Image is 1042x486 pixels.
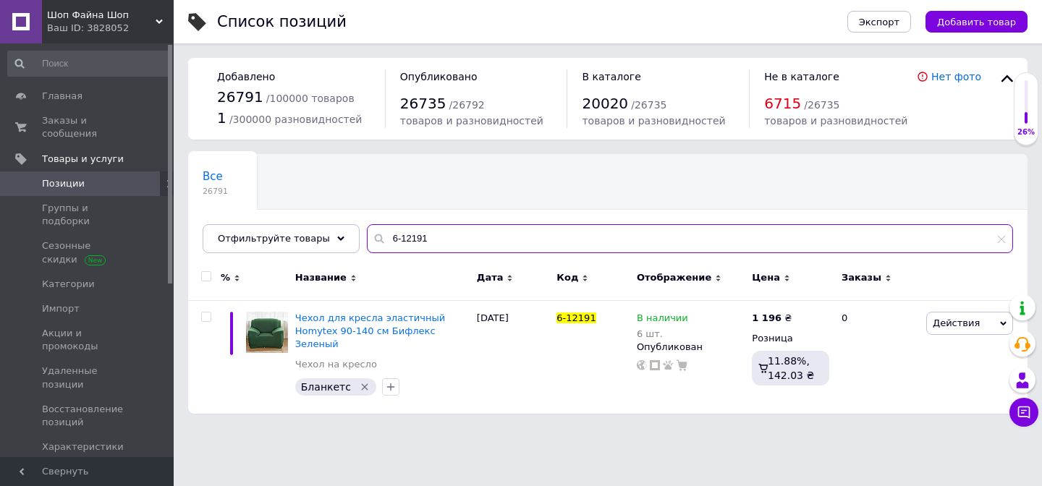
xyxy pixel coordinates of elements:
[217,88,263,106] span: 26791
[582,115,725,127] span: товаров и разновидностей
[764,115,907,127] span: товаров и разновидностей
[400,95,446,112] span: 26735
[229,114,363,125] span: / 300000 разновидностей
[556,312,596,323] span: 6-12191
[295,358,377,371] a: Чехол на кресло
[359,381,370,393] svg: Удалить метку
[217,71,275,82] span: Добавлено
[295,271,347,284] span: Название
[218,233,330,244] span: Отфильтруйте товары
[42,177,85,190] span: Позиции
[42,153,124,166] span: Товары и услуги
[42,278,95,291] span: Категории
[42,403,134,429] span: Восстановление позиций
[295,312,445,349] a: Чехол для кресла эластичный Homytex 90-140 см Бифлекс Зеленый
[367,224,1013,253] input: Поиск по названию позиции, артикулу и поисковым запросам
[752,332,829,345] div: Розница
[804,99,839,111] span: / 26735
[931,71,981,82] a: Нет фото
[637,328,688,339] div: 6 шт.
[449,99,485,111] span: / 26792
[768,355,814,381] span: 11.88%, 142.03 ₴
[42,327,134,353] span: Акции и промокоды
[859,17,899,27] span: Экспорт
[400,71,478,82] span: Опубликовано
[1009,398,1038,427] button: Чат с покупателем
[933,317,980,328] span: Действия
[7,51,171,77] input: Поиск
[400,115,543,127] span: товаров и разновидностей
[246,312,288,354] img: Чехол для кресла эластичный Homytex 90-140 см Бифлекс Зеленый
[42,90,82,103] span: Главная
[842,271,881,284] span: Заказы
[266,93,355,104] span: / 100000 товаров
[221,271,230,284] span: %
[637,312,688,328] span: В наличии
[42,202,134,228] span: Группы и подборки
[925,11,1028,33] button: Добавить товар
[637,271,711,284] span: Отображение
[42,114,134,140] span: Заказы и сообщения
[42,239,134,265] span: Сезонные скидки
[637,341,745,354] div: Опубликован
[631,99,666,111] span: / 26735
[203,186,228,197] span: 26791
[847,11,911,33] button: Экспорт
[764,95,801,112] span: 6715
[582,71,640,82] span: В каталоге
[937,17,1016,27] span: Добавить товар
[473,300,554,414] div: [DATE]
[217,109,226,127] span: 1
[752,312,781,323] b: 1 196
[1015,127,1038,137] div: 26%
[752,312,792,325] div: ₴
[217,14,347,30] div: Список позиций
[301,381,351,393] span: Бланкетс
[477,271,504,284] span: Дата
[752,271,780,284] span: Цена
[42,440,124,453] span: Характеристики
[203,170,223,183] span: Все
[582,95,628,112] span: 20020
[47,9,156,22] span: Шоп Файна Шоп
[47,22,174,35] div: Ваш ID: 3828052
[42,302,80,315] span: Импорт
[833,300,923,414] div: 0
[556,271,578,284] span: Код
[42,364,134,391] span: Удаленные позиции
[764,71,839,82] span: Не в каталоге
